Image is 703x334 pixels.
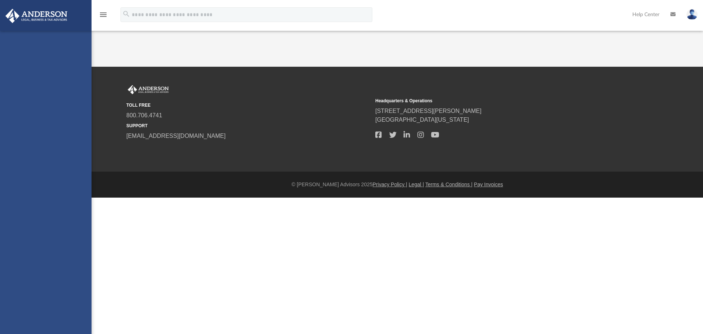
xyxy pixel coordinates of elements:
a: menu [99,14,108,19]
small: Headquarters & Operations [375,98,619,104]
a: Terms & Conditions | [425,181,473,187]
img: Anderson Advisors Platinum Portal [126,85,170,95]
div: © [PERSON_NAME] Advisors 2025 [92,181,703,188]
i: menu [99,10,108,19]
a: [EMAIL_ADDRESS][DOMAIN_NAME] [126,133,226,139]
small: SUPPORT [126,122,370,129]
a: Pay Invoices [474,181,503,187]
img: User Pic [687,9,698,20]
a: 800.706.4741 [126,112,162,118]
i: search [122,10,130,18]
a: Privacy Policy | [373,181,408,187]
img: Anderson Advisors Platinum Portal [3,9,70,23]
a: Legal | [409,181,424,187]
a: [GEOGRAPHIC_DATA][US_STATE] [375,117,469,123]
a: [STREET_ADDRESS][PERSON_NAME] [375,108,481,114]
small: TOLL FREE [126,102,370,109]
